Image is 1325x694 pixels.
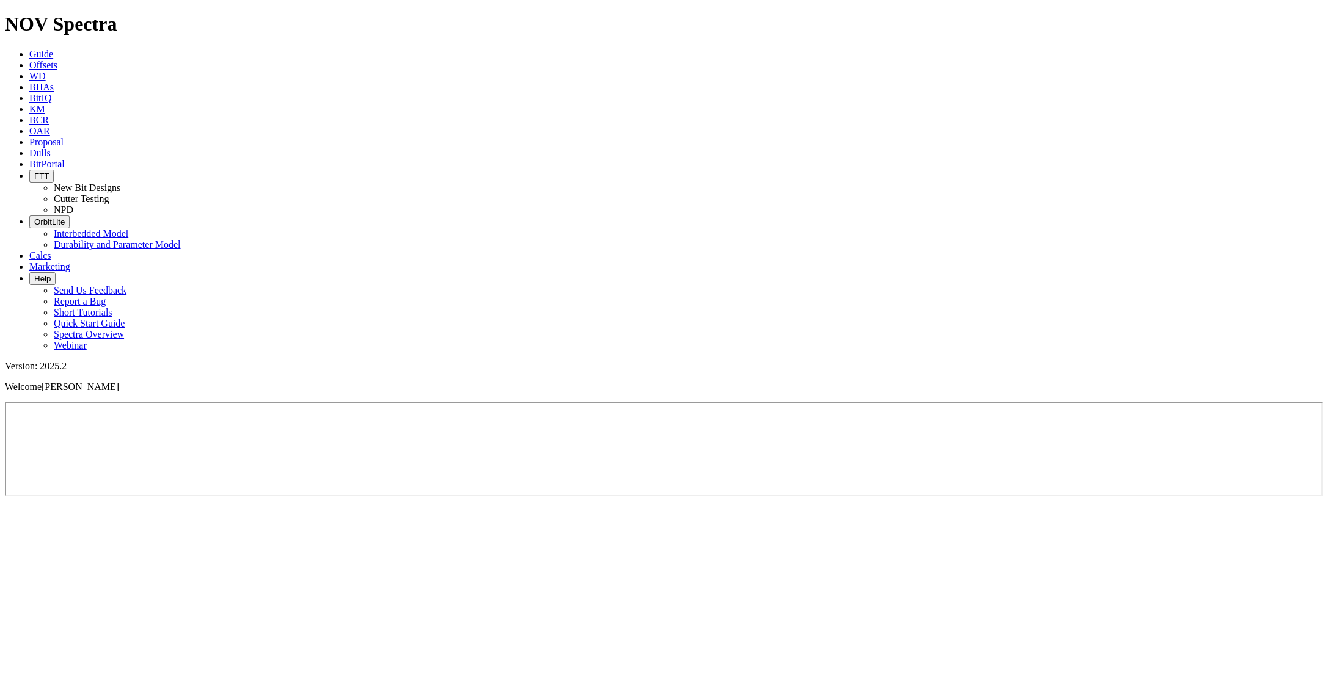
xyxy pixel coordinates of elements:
a: Short Tutorials [54,307,112,317]
button: OrbitLite [29,215,70,228]
p: Welcome [5,381,1320,392]
span: FTT [34,172,49,181]
a: WD [29,71,46,81]
a: Cutter Testing [54,193,109,204]
a: Spectra Overview [54,329,124,339]
a: Webinar [54,340,87,350]
a: Dulls [29,148,51,158]
a: Report a Bug [54,296,106,306]
h1: NOV Spectra [5,13,1320,35]
a: BitPortal [29,159,65,169]
a: Guide [29,49,53,59]
a: NPD [54,204,73,215]
span: [PERSON_NAME] [42,381,119,392]
div: Version: 2025.2 [5,361,1320,372]
a: Offsets [29,60,57,70]
a: Interbedded Model [54,228,128,239]
span: Help [34,274,51,283]
a: Send Us Feedback [54,285,126,295]
a: Proposal [29,137,64,147]
a: OAR [29,126,50,136]
a: Calcs [29,250,51,261]
a: BitIQ [29,93,51,103]
a: Marketing [29,261,70,272]
a: BCR [29,115,49,125]
button: FTT [29,170,54,183]
a: BHAs [29,82,54,92]
span: OrbitLite [34,217,65,226]
a: New Bit Designs [54,183,120,193]
a: Durability and Parameter Model [54,239,181,250]
a: KM [29,104,45,114]
button: Help [29,272,56,285]
a: Quick Start Guide [54,318,125,328]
